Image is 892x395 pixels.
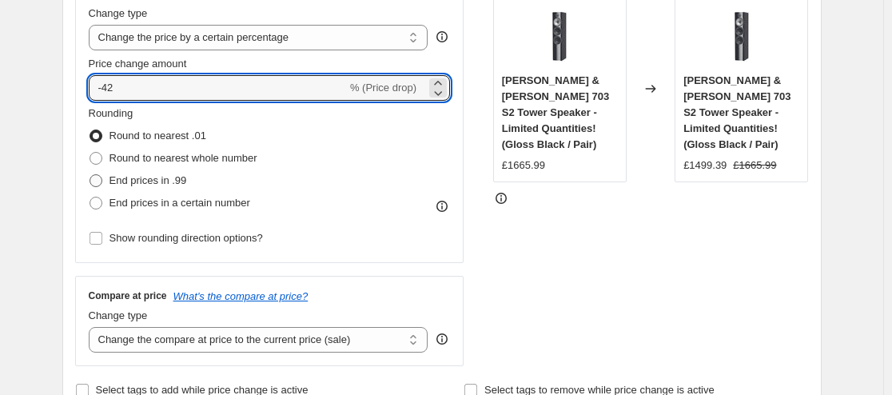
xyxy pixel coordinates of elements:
span: Round to nearest whole number [110,152,257,164]
img: da626fbf-b608-444f-b38b-8ffe375fbb0e_80x.jpg [528,4,591,68]
span: End prices in a certain number [110,197,250,209]
span: Change type [89,7,148,19]
span: Rounding [89,107,133,119]
h3: Compare at price [89,289,167,302]
img: da626fbf-b608-444f-b38b-8ffe375fbb0e_80x.jpg [710,4,774,68]
span: Show rounding direction options? [110,232,263,244]
span: End prices in .99 [110,174,187,186]
span: Change type [89,309,148,321]
span: Price change amount [89,58,187,70]
button: What's the compare at price? [173,290,309,302]
span: % (Price drop) [350,82,416,94]
div: £1499.39 [683,158,727,174]
div: help [434,29,450,45]
span: Round to nearest .01 [110,130,206,142]
div: £1665.99 [502,158,545,174]
div: help [434,331,450,347]
span: [PERSON_NAME] & [PERSON_NAME] 703 S2 Tower Speaker - Limited Quantities! (Gloss Black / Pair) [683,74,790,150]
strike: £1665.99 [733,158,776,174]
input: -15 [89,75,347,101]
span: [PERSON_NAME] & [PERSON_NAME] 703 S2 Tower Speaker - Limited Quantities! (Gloss Black / Pair) [502,74,609,150]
